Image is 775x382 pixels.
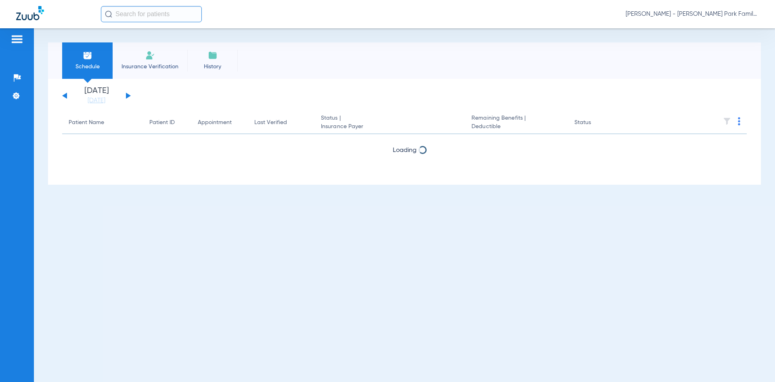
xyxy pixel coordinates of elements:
[101,6,202,22] input: Search for patients
[471,122,561,131] span: Deductible
[83,51,92,60] img: Schedule
[626,10,759,18] span: [PERSON_NAME] - [PERSON_NAME] Park Family Dentistry
[105,11,112,18] img: Search Icon
[393,147,417,154] span: Loading
[193,63,232,71] span: History
[145,51,155,60] img: Manual Insurance Verification
[149,118,185,127] div: Patient ID
[254,118,287,127] div: Last Verified
[723,117,731,125] img: filter.svg
[321,122,459,131] span: Insurance Payer
[198,118,241,127] div: Appointment
[568,112,622,134] th: Status
[72,87,121,105] li: [DATE]
[738,117,740,125] img: group-dot-blue.svg
[465,112,568,134] th: Remaining Benefits |
[68,63,107,71] span: Schedule
[198,118,232,127] div: Appointment
[69,118,136,127] div: Patient Name
[16,6,44,20] img: Zuub Logo
[149,118,175,127] div: Patient ID
[72,97,121,105] a: [DATE]
[10,34,23,44] img: hamburger-icon
[119,63,181,71] span: Insurance Verification
[314,112,465,134] th: Status |
[208,51,218,60] img: History
[254,118,308,127] div: Last Verified
[69,118,104,127] div: Patient Name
